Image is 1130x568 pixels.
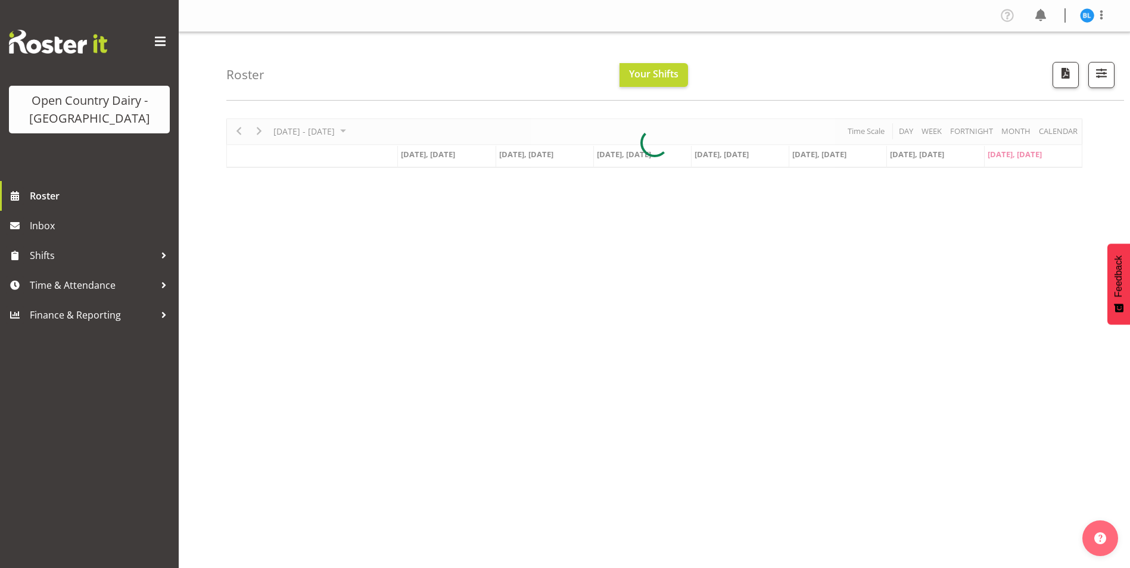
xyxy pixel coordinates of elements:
span: Finance & Reporting [30,306,155,324]
span: Shifts [30,246,155,264]
span: Time & Attendance [30,276,155,294]
button: Feedback - Show survey [1107,244,1130,324]
span: Feedback [1113,255,1124,297]
img: bruce-lind7400.jpg [1080,8,1094,23]
button: Your Shifts [620,63,688,87]
button: Filter Shifts [1088,62,1115,88]
h4: Roster [226,68,264,82]
button: Download a PDF of the roster according to the set date range. [1053,62,1079,88]
span: Inbox [30,217,173,235]
span: Roster [30,187,173,205]
img: help-xxl-2.png [1094,532,1106,544]
span: Your Shifts [629,67,678,80]
div: Open Country Dairy - [GEOGRAPHIC_DATA] [21,92,158,127]
img: Rosterit website logo [9,30,107,54]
